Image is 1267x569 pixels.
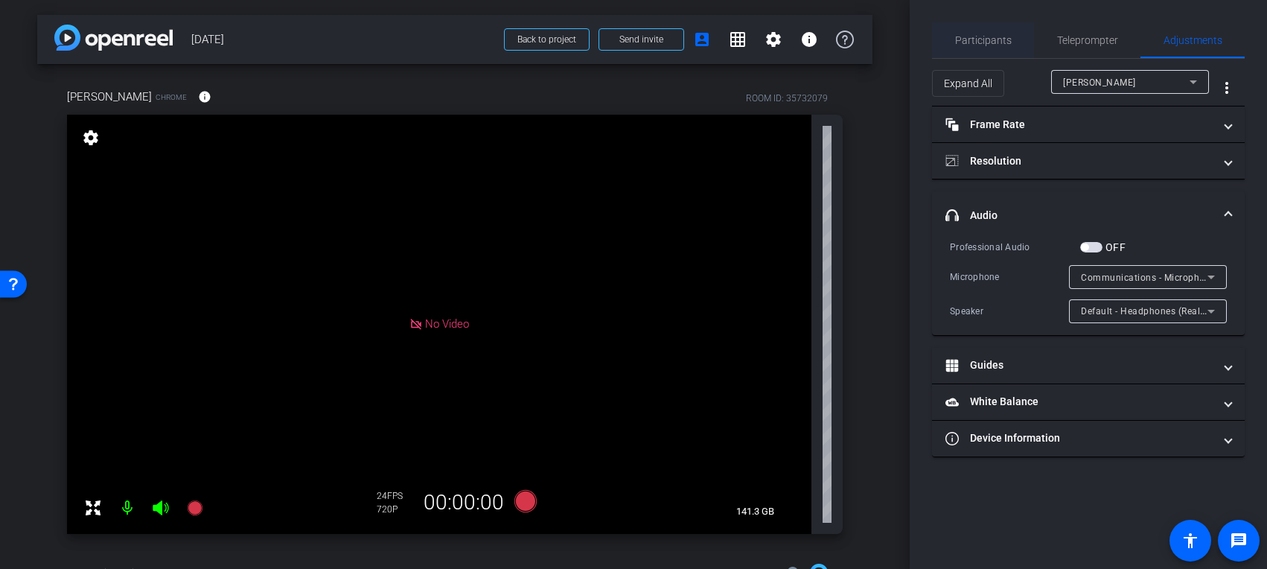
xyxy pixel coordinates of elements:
[1081,271,1263,283] span: Communications - Microphone (CMTECK)
[54,25,173,51] img: app-logo
[198,90,211,104] mat-icon: info
[932,348,1245,384] mat-expansion-panel-header: Guides
[945,357,1213,373] mat-panel-title: Guides
[1181,532,1199,550] mat-icon: accessibility
[1218,79,1236,97] mat-icon: more_vert
[1081,305,1257,317] span: Default - Headphones (Realtek(R) Audio)
[80,129,101,147] mat-icon: settings
[932,191,1245,239] mat-expansion-panel-header: Audio
[156,92,187,103] span: Chrome
[425,317,469,331] span: No Video
[932,384,1245,420] mat-expansion-panel-header: White Balance
[945,208,1213,223] mat-panel-title: Audio
[945,117,1213,133] mat-panel-title: Frame Rate
[67,89,152,105] span: [PERSON_NAME]
[800,31,818,48] mat-icon: info
[955,35,1012,45] span: Participants
[950,270,1069,284] div: Microphone
[729,31,747,48] mat-icon: grid_on
[1102,240,1126,255] label: OFF
[191,25,495,54] span: [DATE]
[950,240,1080,255] div: Professional Audio
[932,239,1245,335] div: Audio
[1209,70,1245,106] button: More Options for Adjustments Panel
[1063,77,1136,88] span: [PERSON_NAME]
[932,107,1245,142] mat-expansion-panel-header: Frame Rate
[932,70,1004,97] button: Expand All
[944,69,992,98] span: Expand All
[932,421,1245,457] mat-expansion-panel-header: Device Information
[945,153,1213,169] mat-panel-title: Resolution
[414,490,514,515] div: 00:00:00
[945,394,1213,410] mat-panel-title: White Balance
[693,31,711,48] mat-icon: account_box
[599,28,684,51] button: Send invite
[377,490,414,502] div: 24
[1164,35,1222,45] span: Adjustments
[950,304,1069,319] div: Speaker
[765,31,782,48] mat-icon: settings
[932,143,1245,179] mat-expansion-panel-header: Resolution
[387,491,403,501] span: FPS
[1057,35,1118,45] span: Teleprompter
[945,430,1213,446] mat-panel-title: Device Information
[1230,532,1248,550] mat-icon: message
[504,28,590,51] button: Back to project
[377,503,414,515] div: 720P
[731,503,779,521] span: 141.3 GB
[619,34,663,45] span: Send invite
[746,92,828,105] div: ROOM ID: 35732079
[517,34,576,45] span: Back to project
